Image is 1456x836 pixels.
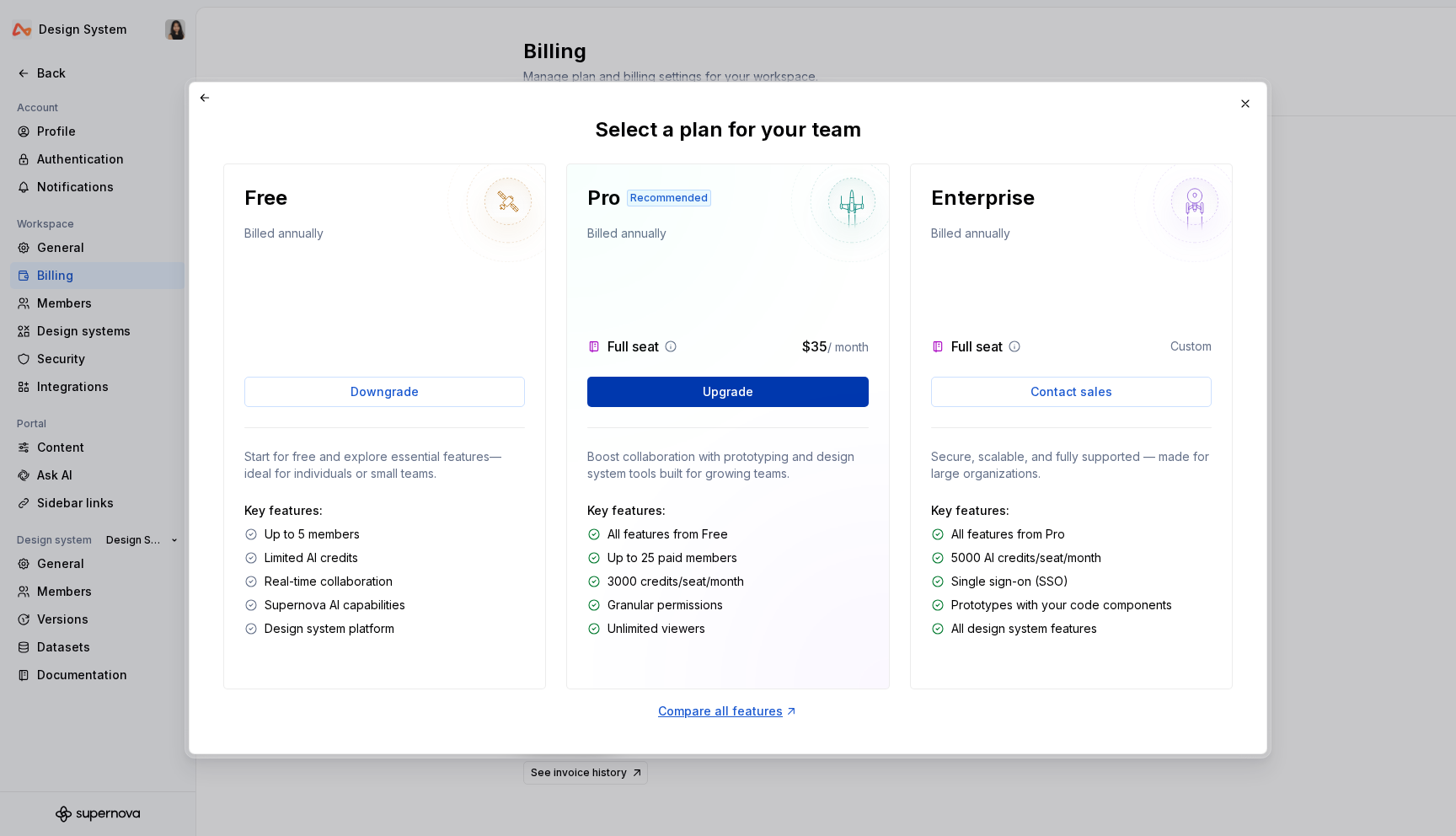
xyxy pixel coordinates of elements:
p: Real-time collaboration [265,573,393,590]
p: Granular permissions [608,597,723,614]
p: Key features: [931,502,1212,519]
span: Downgrade [351,383,419,400]
span: Upgrade [703,383,753,400]
p: Supernova AI capabilities [265,597,405,614]
p: Start for free and explore essential features—ideal for individuals or small teams. [244,448,525,482]
a: Contact sales [931,377,1212,407]
button: Downgrade [244,377,525,407]
p: Up to 25 paid members [608,549,737,566]
p: Enterprise [931,185,1035,212]
p: Billed annually [931,225,1010,249]
p: Key features: [244,502,525,519]
p: Key features: [587,502,868,519]
p: Design system platform [265,620,394,637]
p: Single sign-on (SSO) [951,573,1068,590]
p: 3000 credits/seat/month [608,573,744,590]
p: Secure, scalable, and fully supported — made for large organizations. [931,448,1212,482]
span: Contact sales [1030,383,1112,400]
p: 5000 AI credits/seat/month [951,549,1101,566]
p: Billed annually [244,225,324,249]
a: Compare all features [658,703,798,720]
p: All features from Pro [951,526,1065,543]
button: Upgrade [587,377,868,407]
p: Limited AI credits [265,549,358,566]
p: All features from Free [608,526,728,543]
p: Unlimited viewers [608,620,705,637]
p: Select a plan for your team [595,116,861,143]
p: Custom [1170,338,1212,355]
p: Free [244,185,287,212]
p: Billed annually [587,225,666,249]
div: Recommended [627,190,711,206]
p: Boost collaboration with prototyping and design system tools built for growing teams. [587,448,868,482]
p: Full seat [951,336,1003,356]
p: Prototypes with your code components [951,597,1172,614]
span: / month [827,340,869,354]
span: $35 [802,338,827,355]
p: Up to 5 members [265,526,360,543]
p: Full seat [608,336,659,356]
p: All design system features [951,620,1097,637]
